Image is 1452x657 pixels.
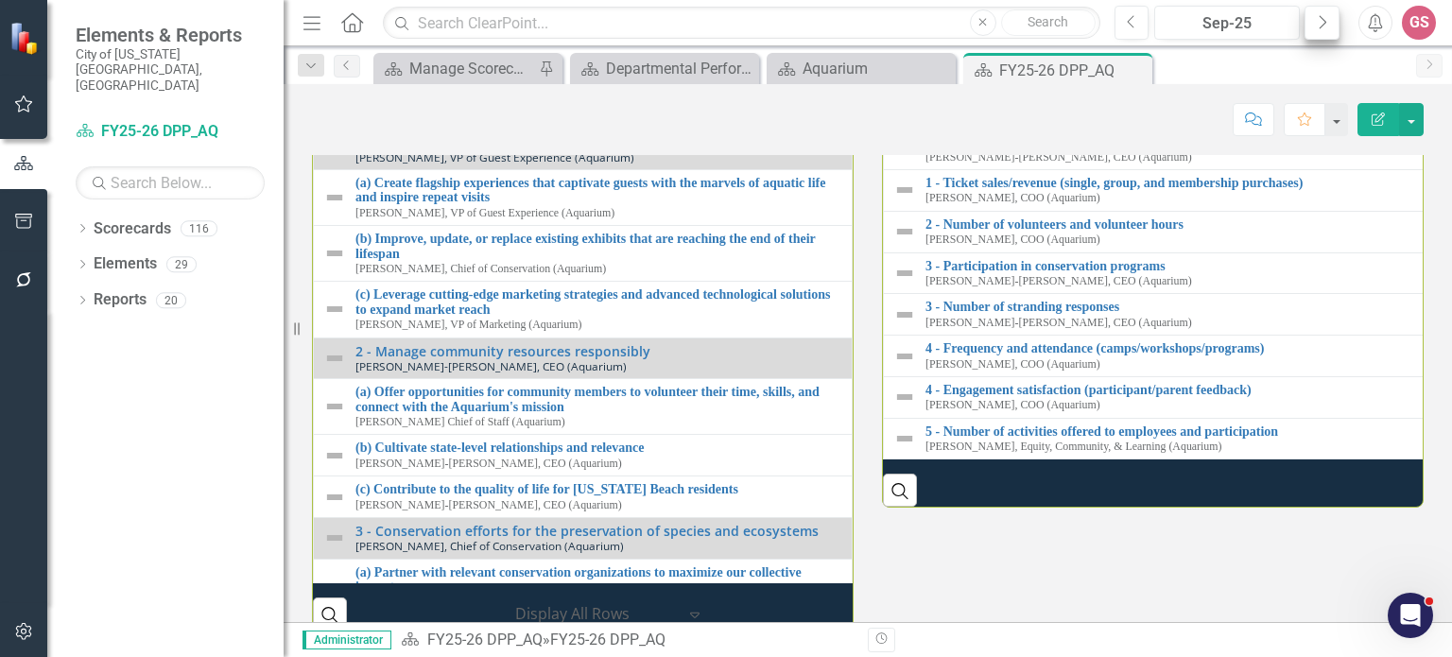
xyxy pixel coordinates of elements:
a: 3 - Number of stranding responses [925,300,1421,314]
img: Not Defined [893,345,916,368]
img: Not Defined [893,262,916,285]
td: Double-Click to Edit Right Click for Context Menu [314,379,853,435]
a: 2 - Number of volunteers and volunteer hours [925,217,1421,232]
small: [PERSON_NAME], VP of Guest Experience (Aquarium) [355,207,614,219]
img: Not Defined [893,427,916,450]
td: Double-Click to Edit Right Click for Context Menu [884,169,1431,211]
img: Not Defined [323,444,346,467]
a: 1 - Ticket sales/revenue (single, group, and membership purchases) [925,176,1421,190]
button: Sep-25 [1154,6,1300,40]
div: 20 [156,292,186,308]
img: Not Defined [893,303,916,326]
img: Not Defined [893,220,916,243]
a: 4 - Frequency and attendance (camps/workshops/programs) [925,341,1421,355]
a: (c) Contribute to the quality of life for [US_STATE] Beach residents [355,482,842,496]
small: [PERSON_NAME]-[PERSON_NAME], CEO (Aquarium) [355,360,627,372]
a: (b) Improve, update, or replace existing exhibits that are reaching the end of their lifespan [355,232,842,261]
img: Not Defined [323,298,346,320]
small: [PERSON_NAME]-[PERSON_NAME], CEO (Aquarium) [355,458,622,470]
td: Double-Click to Edit Right Click for Context Menu [884,252,1431,294]
a: Aquarium [771,57,951,80]
td: Double-Click to Edit Right Click for Context Menu [884,418,1431,459]
td: Double-Click to Edit Right Click for Context Menu [314,226,853,282]
span: Search [1028,14,1068,29]
td: Double-Click to Edit Right Click for Context Menu [314,282,853,337]
div: Manage Scorecards [409,57,534,80]
a: FY25-26 DPP_AQ [76,121,265,143]
a: 4 - Engagement satisfaction (participant/parent feedback) [925,383,1421,397]
td: Double-Click to Edit Right Click for Context Menu [314,559,853,614]
div: 116 [181,220,217,236]
small: [PERSON_NAME], VP of Guest Experience (Aquarium) [355,151,634,164]
td: Double-Click to Edit Right Click for Context Menu [314,518,853,560]
small: [PERSON_NAME]-[PERSON_NAME], CEO (Aquarium) [925,275,1192,287]
small: [PERSON_NAME], Chief of Conservation (Aquarium) [355,263,606,275]
img: Not Defined [323,395,346,418]
small: City of [US_STATE][GEOGRAPHIC_DATA], [GEOGRAPHIC_DATA] [76,46,265,93]
a: (a) Offer opportunities for community members to volunteer their time, skills, and connect with t... [355,385,842,414]
small: [PERSON_NAME] Chief of Staff (Aquarium) [355,416,565,428]
img: Not Defined [323,347,346,370]
div: FY25-26 DPP_AQ [550,631,665,648]
td: Double-Click to Edit Right Click for Context Menu [884,376,1431,418]
small: [PERSON_NAME]-[PERSON_NAME], CEO (Aquarium) [925,317,1192,329]
small: [PERSON_NAME], COO (Aquarium) [925,399,1100,411]
td: Double-Click to Edit Right Click for Context Menu [314,476,853,518]
img: ClearPoint Strategy [9,21,43,54]
td: Double-Click to Edit Right Click for Context Menu [314,169,853,225]
a: Manage Scorecards [378,57,534,80]
button: Search [1001,9,1096,36]
img: Not Defined [893,179,916,201]
a: Elements [94,253,157,275]
small: [PERSON_NAME], Chief of Conservation (Aquarium) [355,540,624,552]
td: Double-Click to Edit Right Click for Context Menu [884,336,1431,377]
img: Not Defined [323,486,346,509]
div: 29 [166,256,197,272]
div: Aquarium [803,57,951,80]
img: Not Defined [323,242,346,265]
button: GS [1402,6,1436,40]
img: Not Defined [323,186,346,209]
a: 5 - Number of activities offered to employees and participation [925,424,1421,439]
a: 3 - Participation in conservation programs [925,259,1421,273]
small: [PERSON_NAME], COO (Aquarium) [925,192,1100,204]
a: Reports [94,289,147,311]
img: Not Defined [893,386,916,408]
span: Elements & Reports [76,24,265,46]
a: FY25-26 DPP_AQ [427,631,543,648]
a: 3 - Conservation efforts for the preservation of species and ecosystems [355,524,842,538]
div: » [401,630,854,651]
small: [PERSON_NAME]-[PERSON_NAME], CEO (Aquarium) [925,151,1192,164]
iframe: Intercom live chat [1388,593,1433,638]
td: Double-Click to Edit Right Click for Context Menu [314,435,853,476]
td: Double-Click to Edit Right Click for Context Menu [884,211,1431,252]
input: Search ClearPoint... [383,7,1099,40]
img: Not Defined [323,576,346,598]
a: (a) Partner with relevant conservation organizations to maximize our collective impact [355,565,842,595]
a: (a) Create flagship experiences that captivate guests with the marvels of aquatic life and inspir... [355,176,842,205]
small: [PERSON_NAME]-[PERSON_NAME], CEO (Aquarium) [355,499,622,511]
div: Sep-25 [1161,12,1293,35]
input: Search Below... [76,166,265,199]
small: [PERSON_NAME], COO (Aquarium) [925,358,1100,371]
td: Double-Click to Edit Right Click for Context Menu [884,294,1431,336]
small: [PERSON_NAME], VP of Marketing (Aquarium) [355,319,581,331]
td: Double-Click to Edit Right Click for Context Menu [314,337,853,379]
img: Not Defined [323,527,346,549]
a: (b) Cultivate state-level relationships and relevance [355,441,842,455]
div: Departmental Performance Plans - 3 Columns [606,57,754,80]
small: [PERSON_NAME], COO (Aquarium) [925,233,1100,246]
a: 2 - Manage community resources responsibly [355,344,842,358]
small: [PERSON_NAME], Equity, Community, & Learning (Aquarium) [925,441,1222,453]
a: Departmental Performance Plans - 3 Columns [575,57,754,80]
div: FY25-26 DPP_AQ [999,59,1148,82]
a: (c) Leverage cutting-edge marketing strategies and advanced technological solutions to expand mar... [355,287,842,317]
a: Scorecards [94,218,171,240]
span: Administrator [302,631,391,649]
